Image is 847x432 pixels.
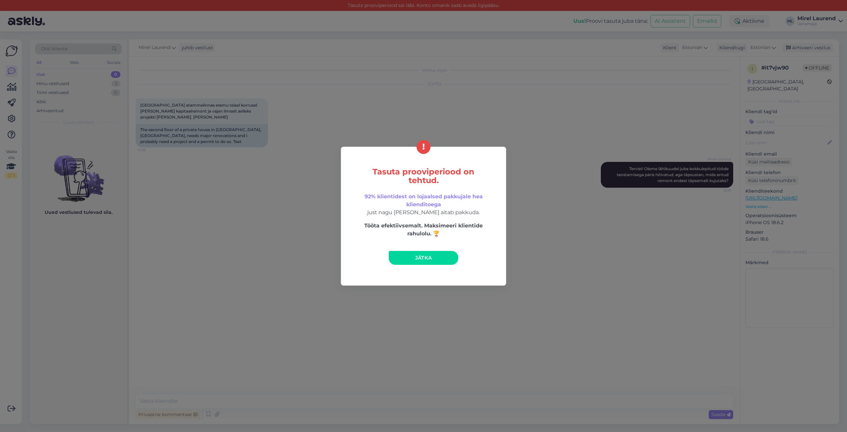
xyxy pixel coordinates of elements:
span: 92% klientidest on lojaalsed pakkujale hea klienditoega [365,193,483,208]
span: Jätka [415,255,432,261]
h5: Tasuta prooviperiood on tehtud. [355,168,492,185]
a: Jätka [389,251,458,265]
p: just nagu [PERSON_NAME] aitab pakkuda. [355,193,492,216]
p: Tööta efektiivsemalt. Maksimeeri klientide rahulolu. 🏆 [355,222,492,238]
